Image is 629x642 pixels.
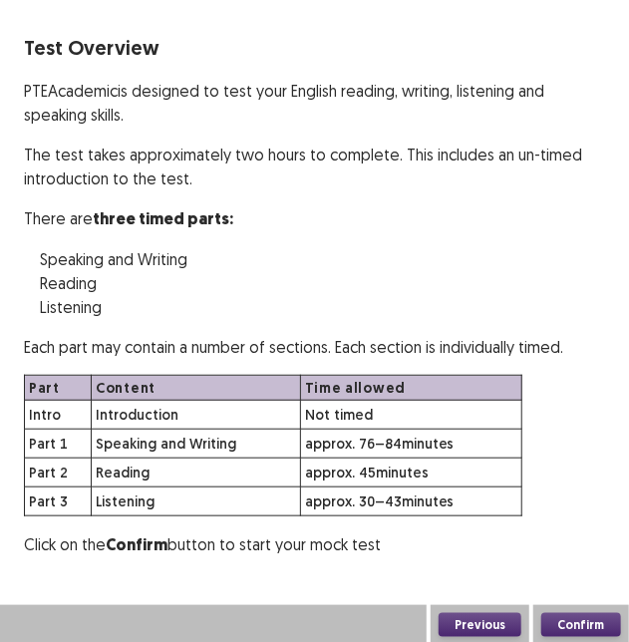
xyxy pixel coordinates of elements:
[300,376,521,401] th: Time allowed
[93,208,233,229] strong: three timed parts:
[40,295,605,319] p: Listening
[24,532,605,557] p: Click on the button to start your mock test
[541,613,621,637] button: Confirm
[92,487,301,516] td: Listening
[40,247,605,271] p: Speaking and Writing
[25,401,92,430] td: Intro
[92,459,301,487] td: Reading
[24,143,605,190] p: The test takes approximately two hours to complete. This includes an un-timed introduction to the...
[300,430,521,459] td: approx. 76–84 minutes
[25,430,92,459] td: Part 1
[439,613,521,637] button: Previous
[25,376,92,401] th: Part
[300,401,521,430] td: Not timed
[300,487,521,516] td: approx. 30–43 minutes
[106,534,167,555] strong: Confirm
[25,459,92,487] td: Part 2
[25,487,92,516] td: Part 3
[300,459,521,487] td: approx. 45 minutes
[24,33,605,63] p: Test Overview
[24,206,605,231] p: There are
[92,376,301,401] th: Content
[92,401,301,430] td: Introduction
[92,430,301,459] td: Speaking and Writing
[40,271,605,295] p: Reading
[24,79,605,127] p: PTE Academic is designed to test your English reading, writing, listening and speaking skills.
[24,335,605,359] p: Each part may contain a number of sections. Each section is individually timed.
